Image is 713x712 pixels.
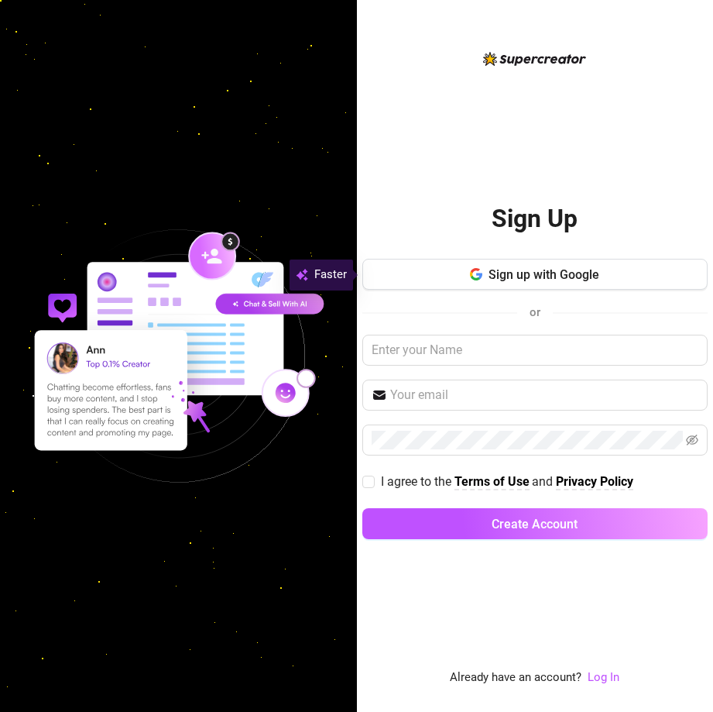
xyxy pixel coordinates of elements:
span: eye-invisible [686,434,698,446]
span: Create Account [492,517,578,531]
a: Log In [588,670,619,684]
strong: Privacy Policy [556,474,633,489]
button: Sign up with Google [362,259,708,290]
span: Sign up with Google [488,267,599,282]
img: logo-BBDzfeDw.svg [483,52,586,66]
input: Your email [390,386,698,404]
img: svg%3e [296,266,308,284]
a: Terms of Use [454,474,530,490]
span: Faster [314,266,347,284]
button: Create Account [362,508,708,539]
a: Log In [588,669,619,687]
span: Already have an account? [450,669,581,687]
span: or [530,305,540,319]
input: Enter your Name [362,335,708,366]
strong: Terms of Use [454,474,530,489]
h2: Sign Up [492,203,578,235]
span: and [532,474,556,489]
a: Privacy Policy [556,474,633,490]
span: I agree to the [381,474,454,489]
